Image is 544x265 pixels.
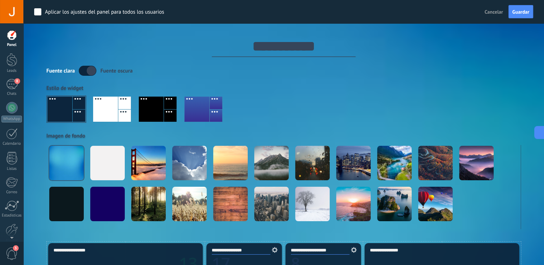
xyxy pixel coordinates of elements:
[512,9,529,14] span: Guardar
[45,9,164,16] div: Aplicar los ajustes del panel para todos los usuarios
[508,5,533,19] button: Guardar
[1,69,22,73] div: Leads
[100,68,133,74] div: Fuente oscura
[485,9,503,15] span: Cancelar
[1,190,22,195] div: Correo
[46,85,521,92] div: Estilo de widget
[13,245,19,251] span: 3
[1,167,22,171] div: Listas
[46,68,75,74] div: Fuente clara
[14,78,20,84] span: 8
[46,132,521,139] div: Imagen de fondo
[1,213,22,218] div: Estadísticas
[1,141,22,146] div: Calendario
[1,92,22,96] div: Chats
[482,6,506,17] button: Cancelar
[1,116,22,122] div: WhatsApp
[1,43,22,47] div: Panel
